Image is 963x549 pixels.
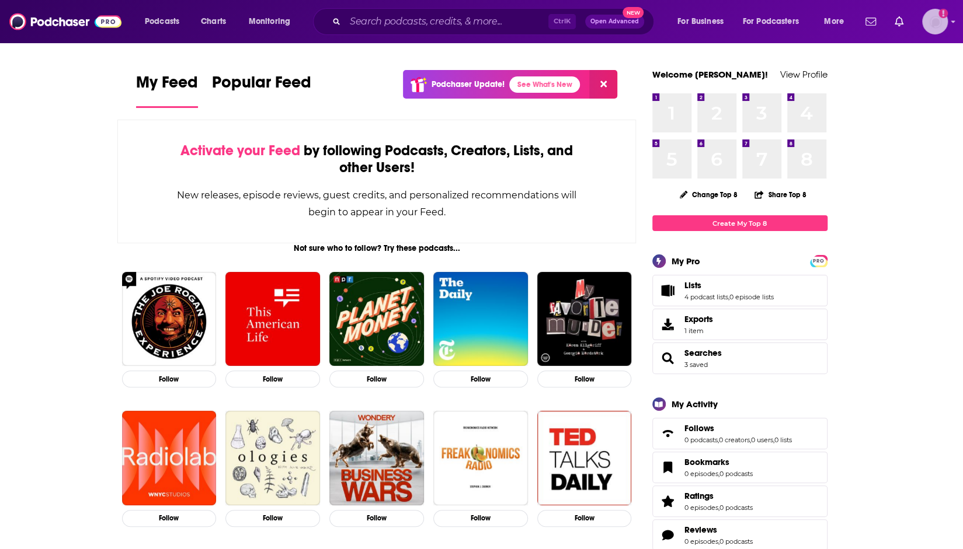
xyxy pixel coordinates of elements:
[329,411,424,505] img: Business Wars
[656,459,680,475] a: Bookmarks
[225,411,320,505] img: Ologies with Alie Ward
[729,293,774,301] a: 0 episode lists
[652,275,828,306] span: Lists
[136,72,198,108] a: My Feed
[180,142,300,159] span: Activate your Feed
[324,8,665,35] div: Search podcasts, credits, & more...
[718,503,719,512] span: ,
[684,280,774,291] a: Lists
[684,314,713,324] span: Exports
[684,470,718,478] a: 0 episodes
[684,423,714,433] span: Follows
[656,316,680,333] span: Exports
[329,370,424,387] button: Follow
[122,370,217,387] button: Follow
[922,9,948,34] span: Logged in as ncannella
[225,370,320,387] button: Follow
[329,510,424,527] button: Follow
[922,9,948,34] img: User Profile
[345,12,548,31] input: Search podcasts, credits, & more...
[684,537,718,545] a: 0 episodes
[329,272,424,366] img: Planet Money
[537,272,632,366] img: My Favorite Murder with Karen Kilgariff and Georgia Hardstark
[537,510,632,527] button: Follow
[137,12,194,31] button: open menu
[122,411,217,505] img: Radiolab
[122,272,217,366] img: The Joe Rogan Experience
[743,13,799,30] span: For Podcasters
[225,272,320,366] a: This American Life
[652,69,768,80] a: Welcome [PERSON_NAME]!
[938,9,948,18] svg: Add a profile image
[241,12,305,31] button: open menu
[656,493,680,509] a: Ratings
[684,348,722,358] a: Searches
[669,12,738,31] button: open menu
[735,12,816,31] button: open menu
[812,257,826,265] span: PRO
[718,470,719,478] span: ,
[890,12,908,32] a: Show notifications dropdown
[684,361,708,369] a: 3 saved
[684,280,701,291] span: Lists
[750,436,751,444] span: ,
[193,12,233,31] a: Charts
[136,72,198,99] span: My Feed
[677,13,724,30] span: For Business
[780,69,828,80] a: View Profile
[719,537,753,545] a: 0 podcasts
[122,510,217,527] button: Follow
[861,12,881,32] a: Show notifications dropdown
[652,309,828,340] a: Exports
[9,11,121,33] img: Podchaser - Follow, Share and Rate Podcasts
[433,510,528,527] button: Follow
[774,436,792,444] a: 0 lists
[684,293,728,301] a: 4 podcast lists
[816,12,858,31] button: open menu
[548,14,576,29] span: Ctrl K
[718,436,719,444] span: ,
[719,436,750,444] a: 0 creators
[719,470,753,478] a: 0 podcasts
[509,76,580,93] a: See What's New
[590,19,639,25] span: Open Advanced
[652,342,828,374] span: Searches
[684,503,718,512] a: 0 episodes
[656,527,680,543] a: Reviews
[145,13,179,30] span: Podcasts
[585,15,644,29] button: Open AdvancedNew
[754,183,806,206] button: Share Top 8
[652,418,828,449] span: Follows
[537,370,632,387] button: Follow
[773,436,774,444] span: ,
[719,503,753,512] a: 0 podcasts
[824,13,844,30] span: More
[537,411,632,505] img: TED Talks Daily
[718,537,719,545] span: ,
[684,491,714,501] span: Ratings
[684,524,753,535] a: Reviews
[684,457,729,467] span: Bookmarks
[922,9,948,34] button: Show profile menu
[201,13,226,30] span: Charts
[684,457,753,467] a: Bookmarks
[656,350,680,366] a: Searches
[656,282,680,299] a: Lists
[684,524,717,535] span: Reviews
[684,491,753,501] a: Ratings
[751,436,773,444] a: 0 users
[433,411,528,505] img: Freakonomics Radio
[433,272,528,366] img: The Daily
[684,423,792,433] a: Follows
[812,256,826,265] a: PRO
[433,370,528,387] button: Follow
